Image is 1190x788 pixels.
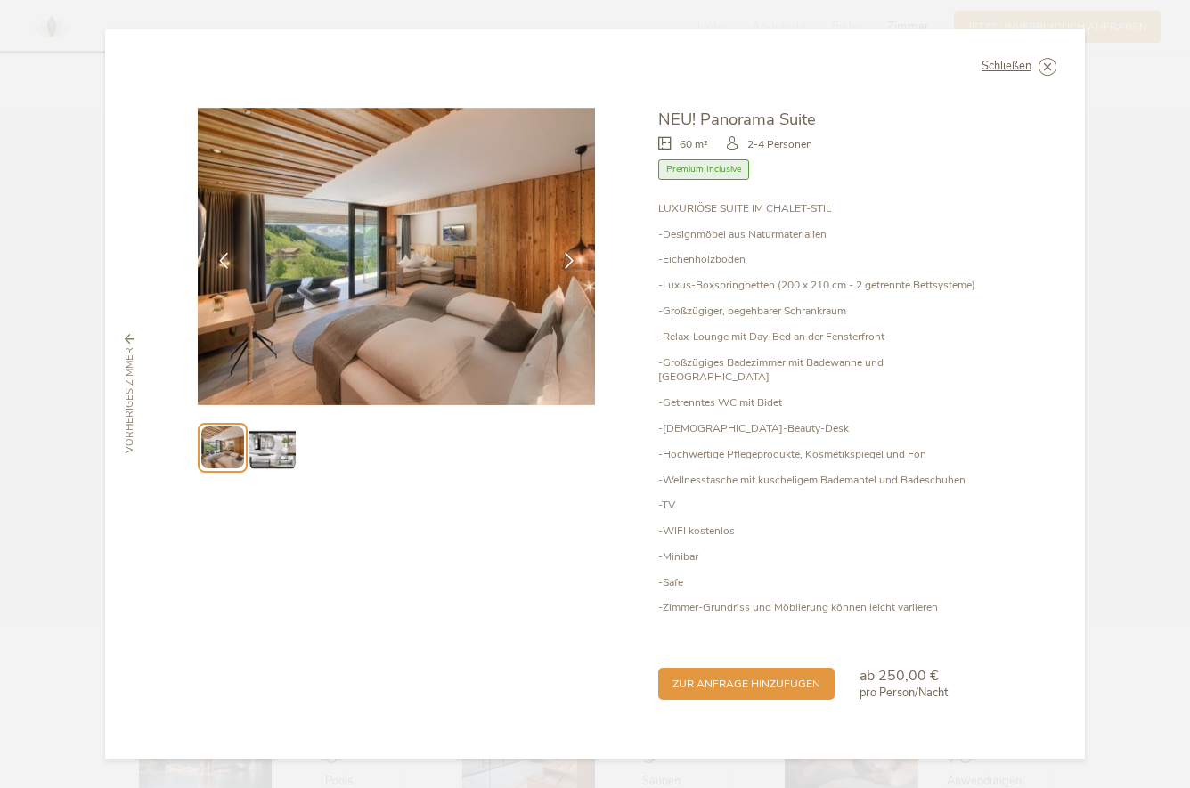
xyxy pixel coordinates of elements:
[201,426,243,468] img: Preview
[198,108,595,405] img: NEU! Panorama Suite
[658,524,992,539] p: -WIFI kostenlos
[658,447,992,462] p: -Hochwertige Pflegeprodukte, Kosmetikspiegel und Fön
[658,575,992,590] p: -Safe
[658,473,992,488] p: -Wellnesstasche mit kuscheligem Bademantel und Badeschuhen
[249,425,295,470] img: Preview
[680,137,708,152] span: 60 m²
[658,278,992,293] p: -Luxus-Boxspringbetten (200 x 210 cm - 2 getrennte Bettsysteme)
[658,304,992,319] p: -Großzügiger, begehbarer Schrankraum
[658,329,992,345] p: -Relax-Lounge mit Day-Bed an der Fensterfront
[658,395,992,410] p: -Getrenntes WC mit Bidet
[658,159,749,180] span: Premium Inclusive
[747,137,812,152] span: 2-4 Personen
[658,421,992,436] p: -[DEMOGRAPHIC_DATA]-Beauty-Desk
[658,227,992,242] p: -Designmöbel aus Naturmaterialien
[658,108,816,130] span: NEU! Panorama Suite
[658,355,992,386] p: -Großzügiges Badezimmer mit Badewanne und [GEOGRAPHIC_DATA]
[658,201,992,216] p: LUXURIÖSE SUITE IM CHALET-STIL
[658,252,992,267] p: -Eichenholzboden
[658,498,992,513] p: -TV
[123,347,137,453] span: vorheriges Zimmer
[658,549,992,565] p: -Minibar
[658,600,992,615] p: -Zimmer-Grundriss und Möblierung können leicht variieren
